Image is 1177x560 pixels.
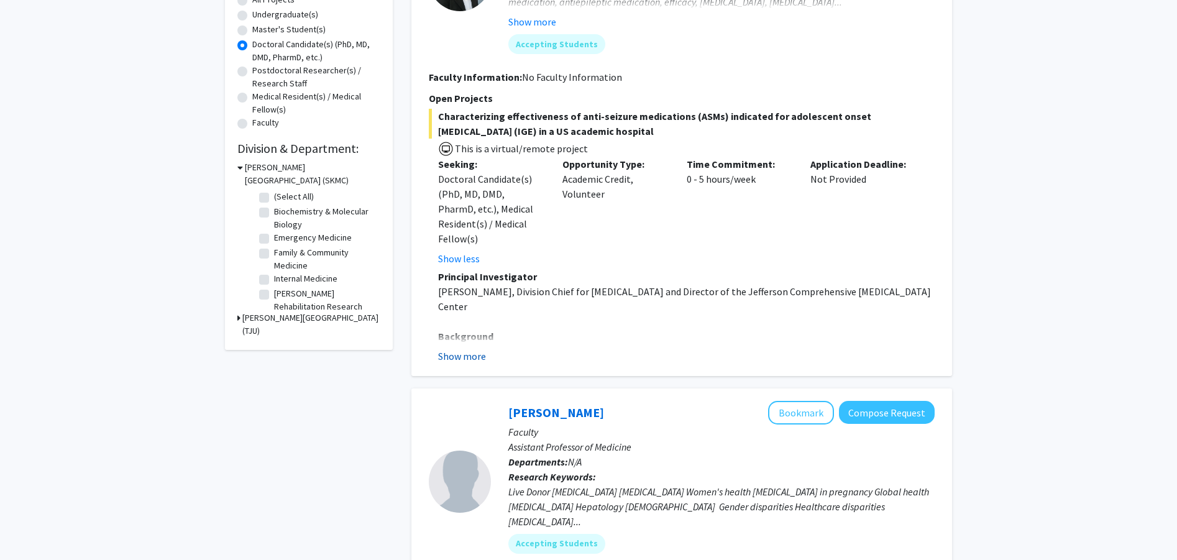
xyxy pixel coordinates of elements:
[9,504,53,551] iframe: Chat
[438,157,544,172] p: Seeking:
[245,161,380,187] h3: [PERSON_NAME][GEOGRAPHIC_DATA] (SKMC)
[768,401,834,425] button: Add Danielle Tholey to Bookmarks
[242,311,380,337] h3: [PERSON_NAME][GEOGRAPHIC_DATA] (TJU)
[508,14,556,29] button: Show more
[252,38,380,64] label: Doctoral Candidate(s) (PhD, MD, DMD, PharmD, etc.)
[252,23,326,36] label: Master's Student(s)
[438,349,486,364] button: Show more
[839,401,935,424] button: Compose Request to Danielle Tholey
[508,439,935,454] p: Assistant Professor of Medicine
[429,109,935,139] span: Characterizing effectiveness of anti-seizure medications (ASMs) indicated for adolescent onset [M...
[508,484,935,529] div: Live Donor [MEDICAL_DATA] [MEDICAL_DATA] Women's health [MEDICAL_DATA] in pregnancy Global health...
[429,71,522,83] b: Faculty Information:
[438,284,935,314] p: [PERSON_NAME], Division Chief for [MEDICAL_DATA] and Director of the Jefferson Comprehensive [MED...
[274,231,352,244] label: Emergency Medicine
[438,330,493,342] strong: Background
[562,157,668,172] p: Opportunity Type:
[687,157,792,172] p: Time Commitment:
[429,91,935,106] p: Open Projects
[454,142,588,155] span: This is a virtual/remote project
[508,425,935,439] p: Faculty
[508,470,596,483] b: Research Keywords:
[508,534,605,554] mat-chip: Accepting Students
[274,272,337,285] label: Internal Medicine
[252,8,318,21] label: Undergraduate(s)
[568,456,582,468] span: N/A
[274,190,314,203] label: (Select All)
[252,64,380,90] label: Postdoctoral Researcher(s) / Research Staff
[252,116,279,129] label: Faculty
[274,287,377,326] label: [PERSON_NAME] Rehabilitation Research Institute
[508,456,568,468] b: Departments:
[438,172,544,246] div: Doctoral Candidate(s) (PhD, MD, DMD, PharmD, etc.), Medical Resident(s) / Medical Fellow(s)
[553,157,677,266] div: Academic Credit, Volunteer
[508,405,604,420] a: [PERSON_NAME]
[274,205,377,231] label: Biochemistry & Molecular Biology
[274,246,377,272] label: Family & Community Medicine
[508,34,605,54] mat-chip: Accepting Students
[237,141,380,156] h2: Division & Department:
[438,270,537,283] strong: Principal Investigator
[801,157,925,266] div: Not Provided
[438,251,480,266] button: Show less
[252,90,380,116] label: Medical Resident(s) / Medical Fellow(s)
[522,71,622,83] span: No Faculty Information
[677,157,802,266] div: 0 - 5 hours/week
[810,157,916,172] p: Application Deadline:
